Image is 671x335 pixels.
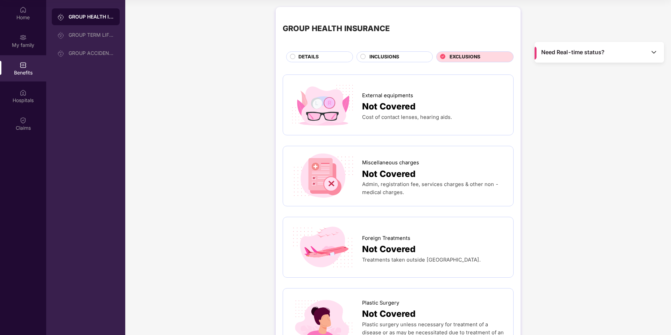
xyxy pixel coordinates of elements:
[57,50,64,57] img: svg+xml;base64,PHN2ZyB3aWR0aD0iMjAiIGhlaWdodD0iMjAiIHZpZXdCb3g9IjAgMCAyMCAyMCIgZmlsbD0ibm9uZSIgeG...
[69,13,114,20] div: GROUP HEALTH INSURANCE
[362,159,419,167] span: Miscellaneous charges
[20,117,27,124] img: svg+xml;base64,PHN2ZyBpZD0iQ2xhaW0iIHhtbG5zPSJodHRwOi8vd3d3LnczLm9yZy8yMDAwL3N2ZyIgd2lkdGg9IjIwIi...
[20,89,27,96] img: svg+xml;base64,PHN2ZyBpZD0iSG9zcGl0YWxzIiB4bWxucz0iaHR0cDovL3d3dy53My5vcmcvMjAwMC9zdmciIHdpZHRoPS...
[20,34,27,41] img: svg+xml;base64,PHN2ZyB3aWR0aD0iMjAiIGhlaWdodD0iMjAiIHZpZXdCb3g9IjAgMCAyMCAyMCIgZmlsbD0ibm9uZSIgeG...
[57,32,64,39] img: svg+xml;base64,PHN2ZyB3aWR0aD0iMjAiIGhlaWdodD0iMjAiIHZpZXdCb3g9IjAgMCAyMCAyMCIgZmlsbD0ibm9uZSIgeG...
[362,234,410,242] span: Foreign Treatments
[283,22,390,34] div: GROUP HEALTH INSURANCE
[20,62,27,69] img: svg+xml;base64,PHN2ZyBpZD0iQmVuZWZpdHMiIHhtbG5zPSJodHRwOi8vd3d3LnczLm9yZy8yMDAwL3N2ZyIgd2lkdGg9Ij...
[362,181,499,195] span: Admin, registration fee, services charges & other non - medical charges.
[290,82,356,128] img: icon
[362,167,416,181] span: Not Covered
[69,32,114,38] div: GROUP TERM LIFE INSURANCE
[450,53,480,61] span: EXCLUSIONS
[362,307,416,321] span: Not Covered
[362,100,416,113] span: Not Covered
[369,53,399,61] span: INCLUSIONS
[57,14,64,21] img: svg+xml;base64,PHN2ZyB3aWR0aD0iMjAiIGhlaWdodD0iMjAiIHZpZXdCb3g9IjAgMCAyMCAyMCIgZmlsbD0ibm9uZSIgeG...
[362,242,416,256] span: Not Covered
[362,114,452,120] span: Cost of contact lenses, hearing aids.
[20,6,27,13] img: svg+xml;base64,PHN2ZyBpZD0iSG9tZSIgeG1sbnM9Imh0dHA6Ly93d3cudzMub3JnLzIwMDAvc3ZnIiB3aWR0aD0iMjAiIG...
[650,49,657,56] img: Toggle Icon
[362,92,413,100] span: External equipments
[290,224,356,270] img: icon
[541,49,605,56] span: Need Real-time status?
[69,50,114,56] div: GROUP ACCIDENTAL INSURANCE
[362,299,399,307] span: Plastic Surgery
[362,257,481,263] span: Treatments taken outside [GEOGRAPHIC_DATA].
[298,53,319,61] span: DETAILS
[290,153,356,199] img: icon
